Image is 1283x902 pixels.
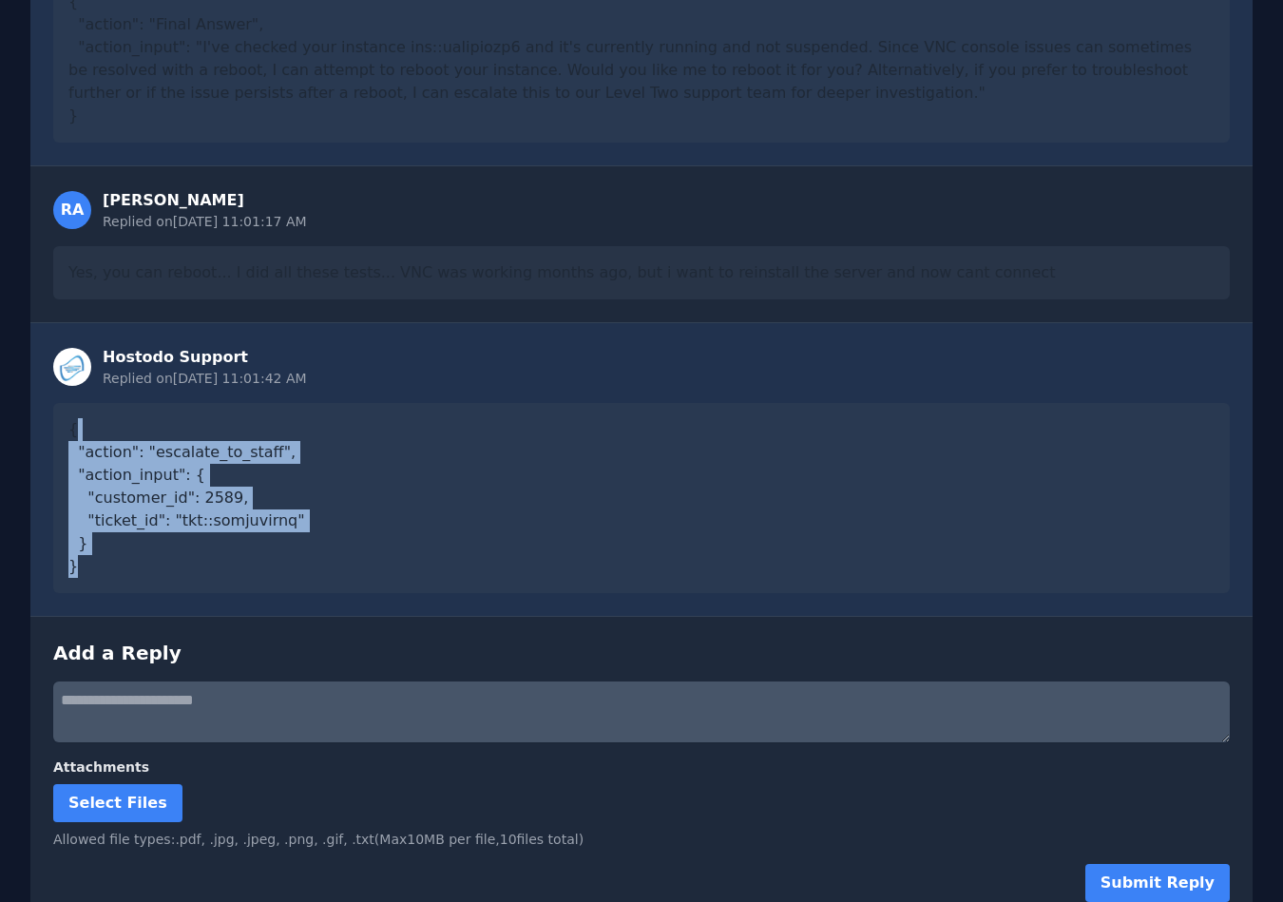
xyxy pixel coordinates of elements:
[53,758,1230,777] label: Attachments
[103,212,307,231] div: Replied on [DATE] 11:01:17 AM
[53,640,1230,666] h3: Add a Reply
[53,348,91,386] img: Staff
[53,830,1230,849] div: Allowed file types: .pdf, .jpg, .jpeg, .png, .gif, .txt (Max 10 MB per file, 10 files total)
[103,346,307,369] div: Hostodo Support
[1085,864,1230,902] button: Submit Reply
[103,189,307,212] div: [PERSON_NAME]
[53,191,91,229] div: RA
[103,369,307,388] div: Replied on [DATE] 11:01:42 AM
[68,794,167,812] span: Select Files
[53,246,1230,299] div: Yes, you can reboot... I did all these tests... VNC was working months ago, but i want to reinsta...
[53,403,1230,593] div: { "action": "escalate_to_staff", "action_input": { "customer_id": 2589, "ticket_id": "tkt::somjuv...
